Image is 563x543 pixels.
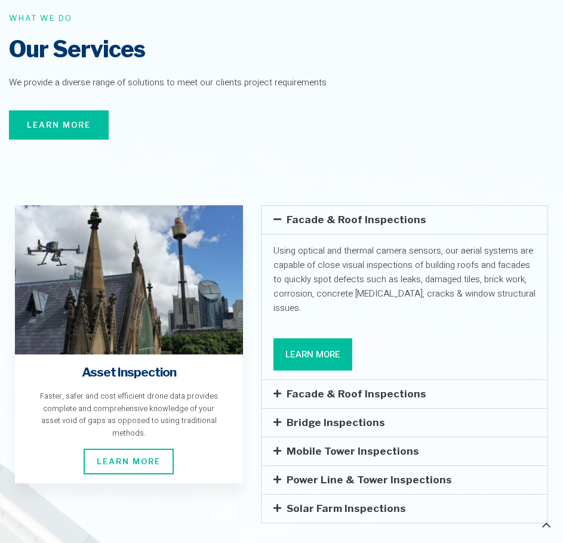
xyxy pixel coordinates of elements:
div: Solar Farm Inspections [261,495,547,523]
div: Facade & Roof Inspections [261,206,547,234]
div: Power Line & Tower Inspections [261,466,547,494]
a: Solar Farm Inspections [287,502,406,514]
div: Bridge Inspections [261,409,547,437]
div: Mobile Tower Inspections [261,437,547,465]
a: Learn More [273,338,352,371]
p: We provide a diverse range of solutions to meet our clients project requirements [9,75,554,90]
a: Mobile Tower Inspections [287,445,419,457]
div: Facade & Roof Inspections [261,234,547,380]
div: Faster, safer and cost efficient drone data provides complete and comprehensive knowledge of your... [33,390,225,440]
h2: Our Services [9,36,554,63]
a: Power Line & Tower Inspections [287,474,452,486]
h6: What we do [9,13,554,24]
a: Facade & Roof Inspections [287,214,426,226]
a: Learn More [9,110,109,140]
h4: Asset Inspection [33,363,225,381]
a: Asset Inspection Faster, safer and cost efficient drone data provides complete and comprehensive ... [15,205,243,483]
a: Bridge Inspections [287,416,385,428]
span: Learn More [27,119,91,131]
p: Using optical and thermal camera sensors, our aerial systems are capable of close visual inspecti... [273,243,536,315]
a: Facade & Roof Inspections [287,388,426,400]
span: Learn More [84,449,174,475]
div: Facade & Roof Inspections [261,380,547,408]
